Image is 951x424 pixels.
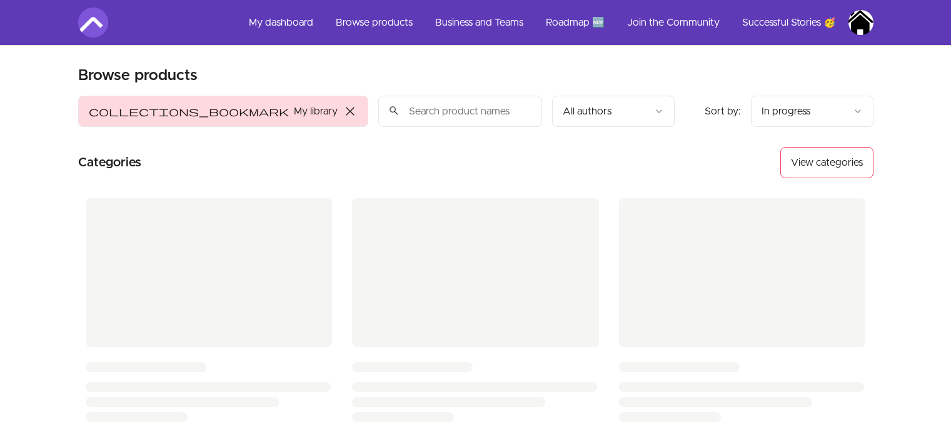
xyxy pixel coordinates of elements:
[343,104,358,119] span: close
[536,8,615,38] a: Roadmap 🆕
[552,96,675,127] button: Filter by author
[239,8,323,38] a: My dashboard
[78,96,368,127] button: Filter by My library
[378,96,542,127] input: Search product names
[78,147,141,178] h2: Categories
[732,8,846,38] a: Successful Stories 🥳
[78,66,198,86] h2: Browse products
[89,104,289,119] span: collections_bookmark
[388,102,400,119] span: search
[751,96,873,127] button: Product sort options
[617,8,730,38] a: Join the Community
[326,8,423,38] a: Browse products
[848,10,873,35] img: Profile image for Muhammad Faisal Imran Khan
[78,8,108,38] img: Amigoscode logo
[425,8,533,38] a: Business and Teams
[239,8,873,38] nav: Main
[780,147,873,178] button: View categories
[705,106,741,116] span: Sort by:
